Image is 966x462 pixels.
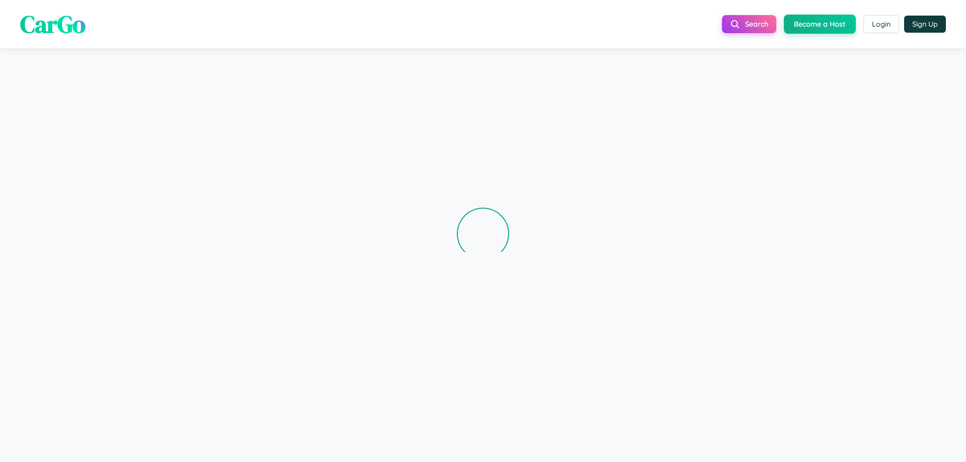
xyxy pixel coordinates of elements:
[745,20,768,29] span: Search
[20,8,86,41] span: CarGo
[863,15,899,33] button: Login
[722,15,776,33] button: Search
[784,15,856,34] button: Become a Host
[904,16,946,33] button: Sign Up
